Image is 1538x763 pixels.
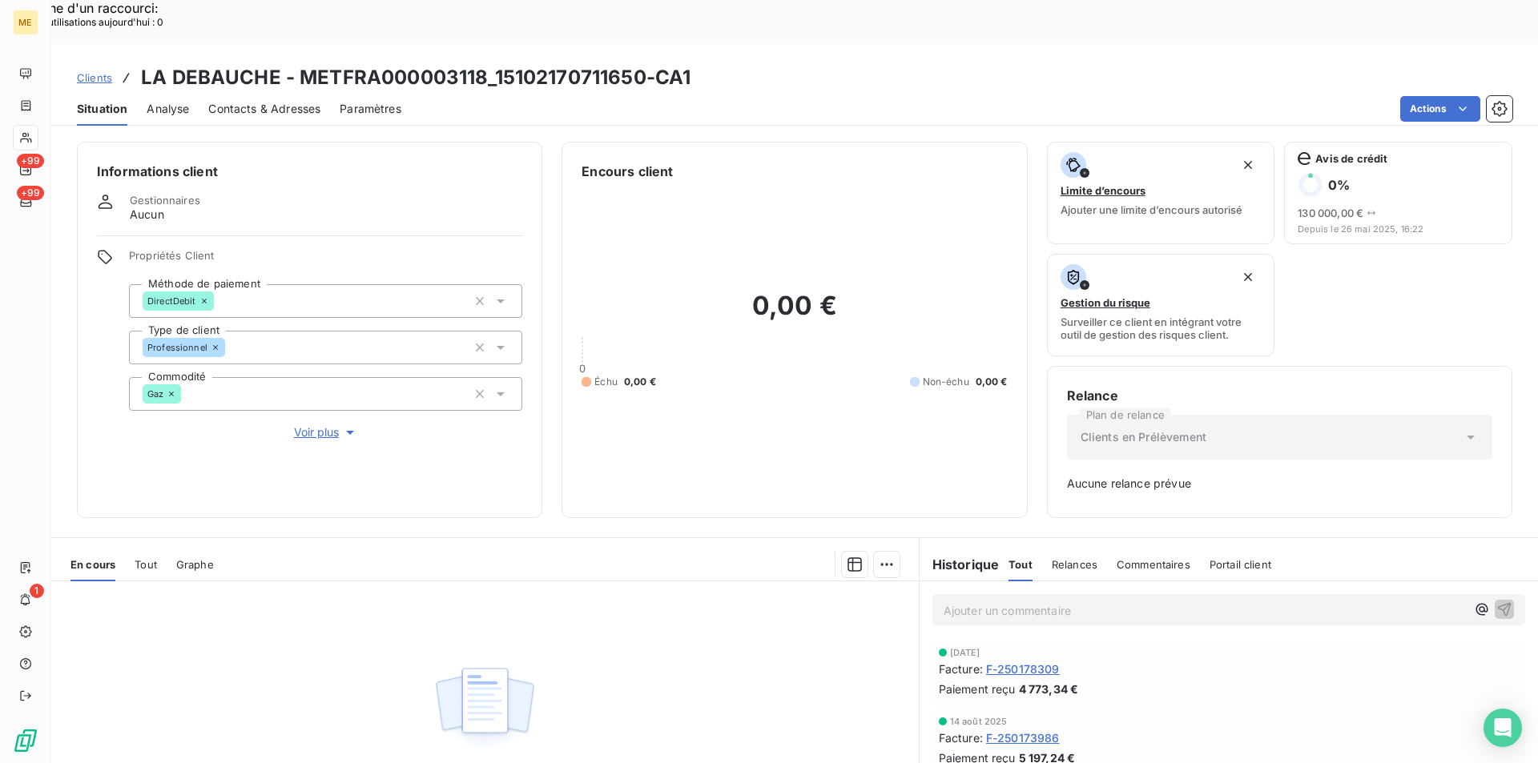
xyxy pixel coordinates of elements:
span: 130 000,00 € [1298,207,1363,219]
span: Professionnel [147,343,207,352]
button: Limite d’encoursAjouter une limite d’encours autorisé [1047,142,1275,244]
span: Surveiller ce client en intégrant votre outil de gestion des risques client. [1061,315,1262,341]
h6: Encours client [582,162,673,181]
span: Depuis le 26 mai 2025, 16:22 [1298,224,1499,234]
span: Gaz [147,389,163,399]
span: Tout [1009,558,1033,571]
input: Ajouter une valeur [225,340,238,355]
a: Clients [77,70,112,86]
span: 0,00 € [624,375,656,389]
span: 0 [579,362,586,375]
img: Empty state [433,659,536,758]
span: Gestion du risque [1061,296,1150,309]
span: Situation [77,101,127,117]
span: Non-échu [923,375,969,389]
span: Portail client [1210,558,1271,571]
button: Actions [1400,96,1480,122]
span: Aucune relance prévue [1067,476,1492,492]
span: F-250178309 [986,661,1060,677]
span: En cours [70,558,115,571]
img: Logo LeanPay [13,728,38,753]
span: 14 août 2025 [950,717,1008,726]
span: Tout [135,558,157,571]
span: Voir plus [294,424,358,440]
span: Clients [77,71,112,84]
button: Voir plus [129,424,522,441]
span: +99 [17,186,44,200]
span: Ajouter une limite d’encours autorisé [1061,203,1242,216]
span: Analyse [147,101,189,117]
input: Ajouter une valeur [214,294,227,308]
h6: Relance [1067,386,1492,405]
span: Limite d’encours [1061,184,1145,197]
h6: Historique [920,555,1000,574]
input: Ajouter une valeur [181,387,194,401]
h3: LA DEBAUCHE - METFRA000003118_15102170711650-CA1 [141,63,690,92]
span: 0,00 € [976,375,1008,389]
span: Propriétés Client [129,249,522,271]
span: +99 [17,154,44,168]
h6: 0 % [1328,177,1350,193]
span: Aucun [130,207,164,223]
button: Gestion du risqueSurveiller ce client en intégrant votre outil de gestion des risques client. [1047,254,1275,356]
span: DirectDebit [147,296,196,306]
span: [DATE] [950,648,980,657]
span: Facture : [939,729,983,746]
span: Paramètres [340,101,401,117]
span: 1 [30,584,44,598]
span: Facture : [939,661,983,677]
span: Relances [1052,558,1097,571]
div: Open Intercom Messenger [1484,709,1522,747]
span: Contacts & Adresses [208,101,320,117]
span: Avis de crédit [1315,152,1387,165]
span: 4 773,34 € [1019,681,1079,697]
span: F-250173986 [986,729,1060,746]
span: Paiement reçu [939,681,1016,697]
h2: 0,00 € [582,290,1007,338]
h6: Informations client [97,162,522,181]
span: Gestionnaires [130,194,200,207]
span: Graphe [176,558,214,571]
span: Clients en Prélèvement [1081,429,1206,445]
span: Commentaires [1117,558,1190,571]
span: Échu [594,375,618,389]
